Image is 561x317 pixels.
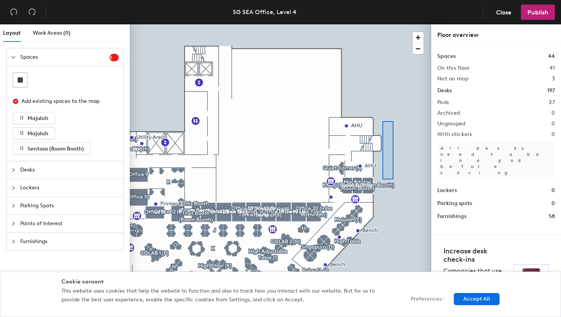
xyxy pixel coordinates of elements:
[61,287,393,304] p: This website uses cookies that help the website to function and also to track how you interact wi...
[437,212,466,221] h1: Furnishings
[551,199,555,208] h1: 0
[549,212,555,221] h1: 58
[13,127,55,139] button: Majulah
[3,30,21,36] span: Layout
[551,186,555,195] h1: 0
[549,99,555,106] h2: 27
[551,131,555,138] h2: 0
[11,239,16,244] span: collapsed
[13,99,18,104] span: close-circle
[521,5,555,20] button: Publish
[547,86,555,95] h1: 197
[552,76,555,82] h2: 3
[11,168,16,172] span: collapsed
[6,5,21,20] button: Undo (⌘ + Z)
[550,65,555,71] h2: 41
[437,65,470,71] h2: On this floor
[27,115,48,122] span: Majulah
[110,55,119,60] span: 3
[13,112,55,124] button: Majulah
[21,97,112,106] div: Add existing spaces to the map
[437,86,452,95] h1: Desks
[437,99,449,106] h2: Pods
[13,142,90,155] button: Sentosa (Room Booth)
[437,142,555,179] p: All desks need to be in a pod before saving
[110,54,119,61] sup: 3
[11,221,16,226] span: collapsed
[20,197,119,215] span: Parking Spots
[27,146,84,152] span: Sentosa (Room Booth)
[437,110,460,116] h2: Archived
[454,293,500,305] button: Accept All
[24,5,40,20] button: Redo (⌘ + ⇧ + Z)
[20,215,119,232] span: Points of Interest
[490,5,518,20] button: Close
[437,186,457,195] h1: Lockers
[437,121,466,127] h2: Ungrouped
[233,7,297,17] div: SG SEA Office, Level 4
[437,131,472,138] h2: With stickers
[527,9,548,16] span: Publish
[514,264,549,290] img: Sticker logo
[61,278,500,286] div: Cookie consent
[20,233,119,250] span: Furnishings
[20,179,119,197] span: Lockers
[11,55,16,59] span: expanded
[11,203,16,208] span: collapsed
[496,9,511,16] span: Close
[548,52,555,61] h1: 44
[437,30,555,40] div: Floor overview
[437,52,456,61] h1: Spaces
[20,48,110,66] span: Spaces
[11,186,16,190] span: collapsed
[401,293,448,305] button: Preferences
[443,267,509,300] p: Companies that use desk stickers have up to 25% more check-ins.
[20,161,119,179] span: Desks
[443,247,509,264] h4: Increase desk check-ins
[33,30,71,36] span: Work Areas (0)
[551,110,555,116] h2: 0
[27,130,48,137] span: Majulah
[437,199,472,208] h1: Parking spots
[551,121,555,127] h2: 0
[437,76,468,82] h2: Not on map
